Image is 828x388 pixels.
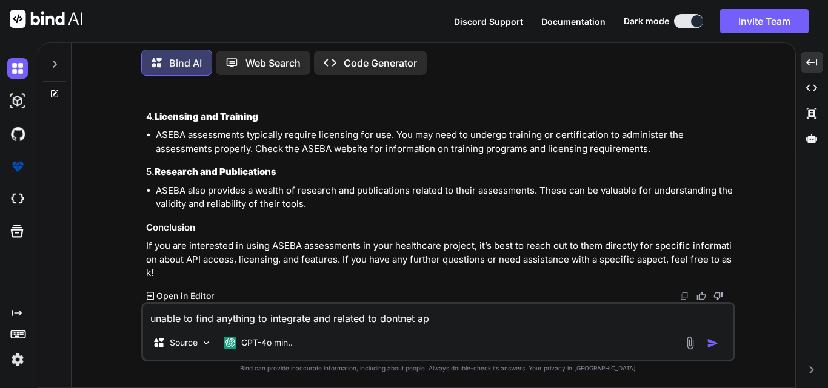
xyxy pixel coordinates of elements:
[683,336,697,350] img: attachment
[720,9,809,33] button: Invite Team
[707,337,719,349] img: icon
[7,58,28,79] img: darkChat
[245,56,301,70] p: Web Search
[679,291,689,301] img: copy
[143,304,733,326] textarea: unable to find anything to integrate and related to dontnet ap
[541,15,606,28] button: Documentation
[224,337,236,349] img: GPT-4o mini
[454,15,523,28] button: Discord Support
[201,338,212,348] img: Pick Models
[624,15,669,27] span: Dark mode
[170,337,198,349] p: Source
[7,156,28,177] img: premium
[156,290,214,302] p: Open in Editor
[155,111,258,122] strong: Licensing and Training
[165,74,272,85] strong: Comprehensive Profiles
[146,239,733,280] p: If you are interested in using ASEBA assessments in your healthcare project, it’s best to reach o...
[156,128,733,156] li: ASEBA assessments typically require licensing for use. You may need to undergo training or certif...
[141,364,735,373] p: Bind can provide inaccurate information, including about people. Always double-check its answers....
[344,56,417,70] p: Code Generator
[169,56,202,70] p: Bind AI
[696,291,706,301] img: like
[7,349,28,370] img: settings
[146,165,733,179] h3: 5.
[541,16,606,27] span: Documentation
[7,91,28,111] img: darkAi-studio
[146,221,733,235] h3: Conclusion
[155,166,276,177] strong: Research and Publications
[713,291,723,301] img: dislike
[7,123,28,144] img: githubDark
[156,184,733,211] li: ASEBA also provides a wealth of research and publications related to their assessments. These can...
[7,189,28,209] img: cloudideIcon
[241,337,293,349] p: GPT-4o min..
[146,110,733,124] h3: 4.
[454,16,523,27] span: Discord Support
[10,10,82,28] img: Bind AI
